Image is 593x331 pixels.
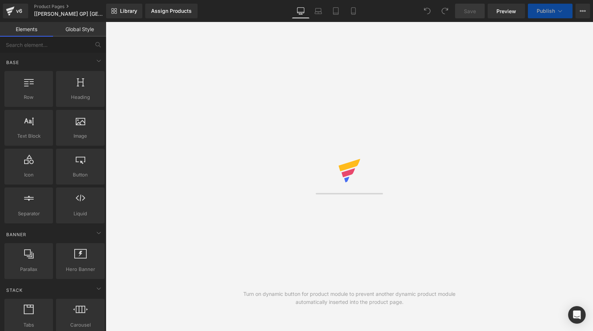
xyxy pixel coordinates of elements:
button: Undo [420,4,435,18]
span: Parallax [7,265,51,273]
div: Open Intercom Messenger [568,306,586,324]
span: [[PERSON_NAME] GP] [GEOGRAPHIC_DATA] Hokkaido Bibai Art competition [34,11,104,17]
span: Preview [496,7,516,15]
span: Hero Banner [58,265,102,273]
span: Row [7,93,51,101]
span: Image [58,132,102,140]
button: More [575,4,590,18]
a: Product Pages [34,4,118,10]
span: Library [120,8,137,14]
a: New Library [106,4,142,18]
span: Save [464,7,476,15]
a: v6 [3,4,28,18]
div: v6 [15,6,24,16]
a: Global Style [53,22,106,37]
a: Laptop [309,4,327,18]
span: Icon [7,171,51,179]
span: Button [58,171,102,179]
button: Redo [438,4,452,18]
span: Publish [537,8,555,14]
span: Tabs [7,321,51,329]
span: Text Block [7,132,51,140]
a: Mobile [345,4,362,18]
span: Base [5,59,20,66]
a: Tablet [327,4,345,18]
span: Stack [5,287,23,294]
span: Carousel [58,321,102,329]
span: Liquid [58,210,102,217]
div: Assign Products [151,8,192,14]
a: Preview [488,4,525,18]
span: Banner [5,231,27,238]
a: Desktop [292,4,309,18]
span: Heading [58,93,102,101]
button: Publish [528,4,573,18]
div: Turn on dynamic button for product module to prevent another dynamic product module automatically... [228,290,471,306]
span: Separator [7,210,51,217]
